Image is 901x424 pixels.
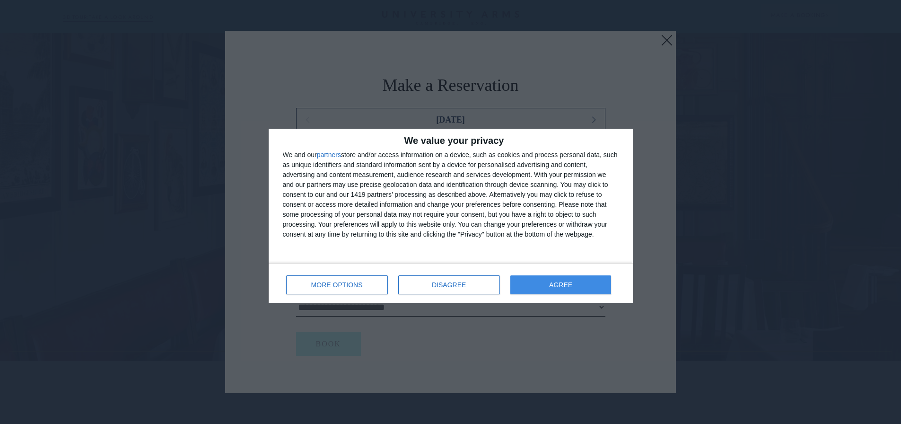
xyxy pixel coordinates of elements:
button: DISAGREE [398,275,500,294]
button: partners [317,151,341,158]
span: DISAGREE [432,282,466,288]
h2: We value your privacy [283,136,619,145]
div: We and our store and/or access information on a device, such as cookies and process personal data... [283,150,619,239]
button: AGREE [510,275,612,294]
button: MORE OPTIONS [286,275,388,294]
span: AGREE [549,282,572,288]
span: MORE OPTIONS [311,282,363,288]
div: qc-cmp2-ui [269,129,633,303]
